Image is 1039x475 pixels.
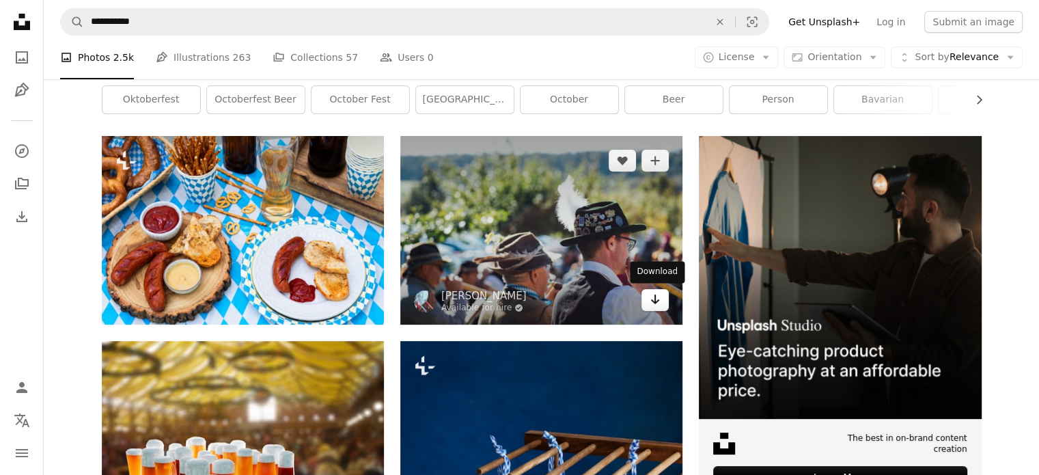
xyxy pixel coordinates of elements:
button: License [695,46,779,68]
a: a table topped with lots of glasses of beer [102,437,384,450]
button: scroll list to the right [967,86,982,113]
a: Get Unsplash+ [780,11,868,33]
button: Search Unsplash [61,9,84,35]
a: october fest [311,86,409,113]
form: Find visuals sitewide [60,8,769,36]
a: bavarian [834,86,932,113]
a: Log in / Sign up [8,374,36,401]
a: [PERSON_NAME] [441,289,527,303]
button: Visual search [736,9,768,35]
a: Illustrations [8,77,36,104]
button: Sort byRelevance [891,46,1023,68]
a: october [521,86,618,113]
img: Go to Markus Spiske's profile [414,290,436,312]
a: Collections 57 [273,36,358,79]
span: 0 [428,50,434,65]
img: people playing flute at daytime [400,136,682,324]
span: License [719,51,755,62]
span: Sort by [915,51,949,62]
button: Add to Collection [641,150,669,172]
button: Menu [8,439,36,467]
button: Submit an image [924,11,1023,33]
img: file-1715714098234-25b8b4e9d8faimage [699,136,981,418]
span: The best in on-brand content creation [812,433,967,456]
button: Clear [705,9,735,35]
span: 57 [346,50,358,65]
a: oktoberfest [102,86,200,113]
img: file-1631678316303-ed18b8b5cb9cimage [713,433,735,454]
a: a table topped with plates of food and drinks [102,223,384,236]
div: Download [630,261,684,283]
a: Users 0 [380,36,434,79]
span: Orientation [807,51,861,62]
a: person [730,86,827,113]
a: Photos [8,44,36,71]
button: Like [609,150,636,172]
button: Orientation [784,46,885,68]
a: [GEOGRAPHIC_DATA] [416,86,514,113]
a: Log in [868,11,913,33]
a: Collections [8,170,36,198]
span: 263 [233,50,251,65]
a: Illustrations 263 [156,36,251,79]
a: Explore [8,137,36,165]
a: octoberfest beer [207,86,305,113]
a: Download [641,289,669,311]
span: Relevance [915,51,999,64]
a: Home — Unsplash [8,8,36,38]
a: glass [939,86,1036,113]
a: beer [625,86,723,113]
a: Available for hire [441,303,527,314]
a: Download History [8,203,36,230]
a: people playing flute at daytime [400,223,682,236]
img: a table topped with plates of food and drinks [102,136,384,324]
button: Language [8,407,36,434]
